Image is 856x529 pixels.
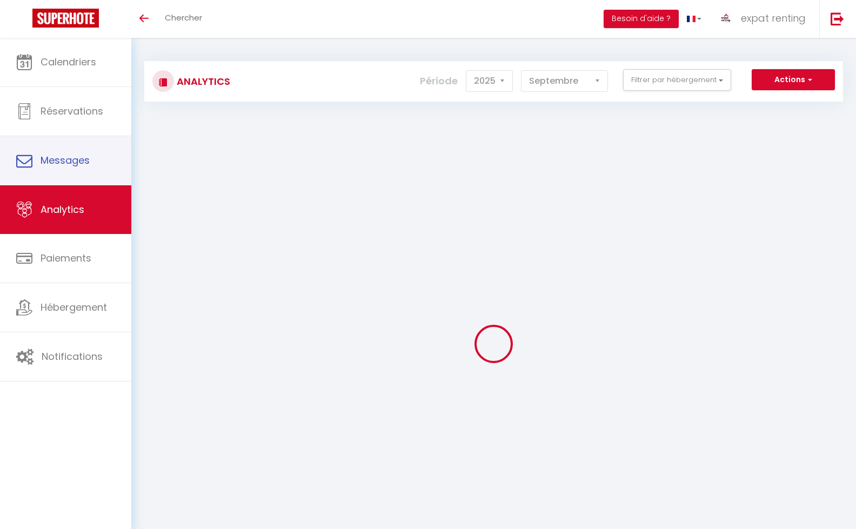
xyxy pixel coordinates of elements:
[32,9,99,28] img: Super Booking
[41,104,103,118] span: Réservations
[420,69,458,93] label: Période
[623,69,731,91] button: Filtrer par hébergement
[41,251,91,265] span: Paiements
[604,10,679,28] button: Besoin d'aide ?
[41,300,107,314] span: Hébergement
[718,10,734,26] img: ...
[41,203,84,216] span: Analytics
[42,350,103,363] span: Notifications
[741,11,806,25] span: expat renting
[831,12,844,25] img: logout
[174,69,230,93] h3: Analytics
[41,55,96,69] span: Calendriers
[41,153,90,167] span: Messages
[752,69,835,91] button: Actions
[165,12,202,23] span: Chercher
